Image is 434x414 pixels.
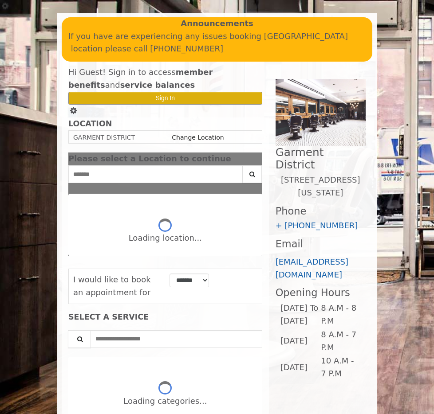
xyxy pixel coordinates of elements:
div: SELECT A SERVICE [68,313,262,321]
b: service balances [120,80,195,90]
td: [DATE] [280,328,320,355]
td: 10 A.M - 7 P.M [320,354,361,381]
a: Change Location [172,134,224,141]
p: [STREET_ADDRESS][US_STATE] [276,174,366,199]
h3: Phone [276,206,366,217]
h2: Garment District [276,146,366,170]
i: Search button [247,171,257,177]
span: I would like to book an appointment for [73,275,151,297]
td: [DATE] To [DATE] [280,301,320,328]
button: Service Search [68,330,91,348]
span: GARMENT DISTRICT [73,134,135,141]
td: 8 A.M - 8 P.M [320,301,361,328]
div: Center Select [68,165,262,187]
b: Announcements [181,17,253,30]
button: Sign In [68,92,262,105]
h3: Email [276,238,366,250]
div: Hi Guest! Sign in to access and [68,66,262,92]
td: [DATE] [280,354,320,381]
div: Loading location... [129,232,202,245]
input: Search Center [68,165,243,183]
a: + [PHONE_NUMBER] [276,221,358,230]
b: LOCATION [68,119,112,128]
div: Loading categories... [123,395,207,408]
p: If you have are experiencing any issues booking [GEOGRAPHIC_DATA] location please call [PHONE_NUM... [68,30,366,56]
h3: Opening Hours [276,287,366,298]
td: 8 A.M - 7 P.M [320,328,361,355]
a: [EMAIL_ADDRESS][DOMAIN_NAME] [276,257,348,279]
button: close dialog [249,156,262,162]
span: Please select a Location to continue [68,154,231,163]
b: member benefits [68,67,213,90]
